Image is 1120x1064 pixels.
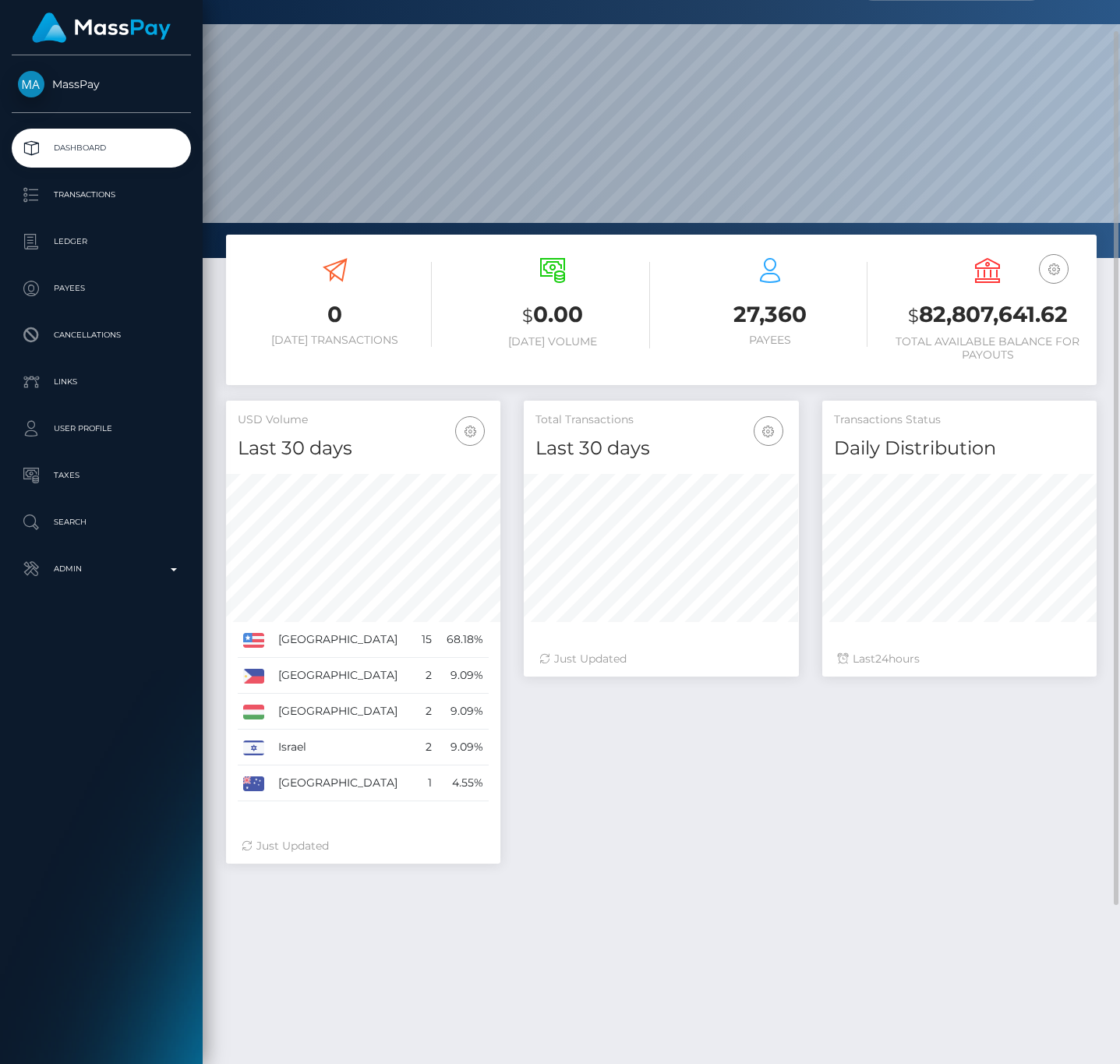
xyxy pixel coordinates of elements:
div: Last hours [838,651,1081,667]
div: Just Updated [539,651,783,667]
h3: 27,360 [673,299,867,330]
h6: Total Available Balance for Payouts [891,335,1085,362]
img: HU.png [243,705,264,719]
span: 24 [875,652,889,666]
p: Payees [18,277,185,300]
p: Dashboard [18,136,185,160]
h4: Daily Distribution [834,435,1085,462]
a: Payees [12,269,191,308]
h3: 0.00 [455,299,649,331]
h4: Last 30 days [535,435,786,462]
p: User Profile [18,417,185,440]
img: MassPay [18,71,44,97]
a: User Profile [12,409,191,448]
td: 2 [414,658,436,694]
a: Ledger [12,222,191,261]
a: Search [12,503,191,542]
small: $ [522,305,533,327]
p: Transactions [18,183,185,207]
td: 9.09% [437,730,489,765]
a: Transactions [12,175,191,214]
h4: Last 30 days [238,435,489,462]
h6: Payees [673,334,867,347]
td: 9.09% [437,658,489,694]
div: Just Updated [242,838,485,854]
td: 9.09% [437,694,489,730]
a: Admin [12,550,191,589]
small: $ [908,305,919,327]
td: [GEOGRAPHIC_DATA] [273,658,415,694]
td: 2 [414,730,436,765]
td: [GEOGRAPHIC_DATA] [273,694,415,730]
td: 1 [414,765,436,801]
a: Taxes [12,456,191,495]
span: MassPay [12,77,191,91]
a: Cancellations [12,316,191,355]
p: Links [18,370,185,394]
h6: [DATE] Transactions [238,334,432,347]
img: MassPay Logo [32,12,171,43]
img: PH.png [243,669,264,683]
td: [GEOGRAPHIC_DATA] [273,622,415,658]
td: 4.55% [437,765,489,801]
a: Links [12,362,191,401]
a: Dashboard [12,129,191,168]
td: Israel [273,730,415,765]
img: IL.png [243,741,264,755]
p: Ledger [18,230,185,253]
h5: Transactions Status [834,412,1085,428]
td: 15 [414,622,436,658]
td: 68.18% [437,622,489,658]
h5: USD Volume [238,412,489,428]
p: Search [18,511,185,534]
p: Taxes [18,464,185,487]
td: [GEOGRAPHIC_DATA] [273,765,415,801]
p: Cancellations [18,323,185,347]
img: US.png [243,633,264,647]
h5: Total Transactions [535,412,786,428]
h3: 82,807,641.62 [891,299,1085,331]
td: 2 [414,694,436,730]
p: Admin [18,557,185,581]
img: AU.png [243,776,264,790]
h3: 0 [238,299,432,330]
h6: [DATE] Volume [455,335,649,348]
